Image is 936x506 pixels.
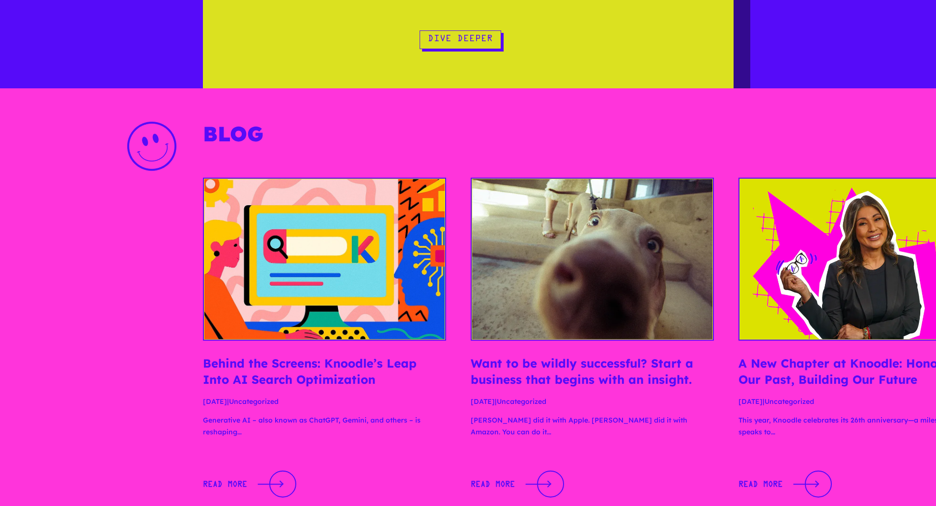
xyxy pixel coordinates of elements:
[203,122,734,154] h2: Blog
[497,397,546,406] a: Uncategorized
[471,469,564,499] a: Read MoreRead More
[738,397,763,406] span: [DATE]
[77,257,125,264] em: Driven by SalesIQ
[472,179,713,340] img: Want to be wildly successful? Start a business that begins with an insight.
[203,397,227,406] span: [DATE]
[161,5,185,28] div: Minimize live chat window
[51,55,165,68] div: Leave a message
[765,397,814,406] a: Uncategorized
[5,268,187,302] textarea: Type your message and click 'Submit'
[471,415,714,445] p: [PERSON_NAME] did it with Apple. [PERSON_NAME] did it with Amazon. You can do it…
[471,356,693,387] a: Want to be wildly successful? Start a business that begins with an insight.
[17,59,41,64] img: logo_Zg8I0qSkbAqR2WFHt3p6CTuqpyXMFPubPcD2OT02zFN43Cy9FUNNG3NEPhM_Q1qe_.png
[471,396,714,415] p: |
[203,396,446,415] p: |
[203,415,446,445] p: Generative AI – also known as ChatGPT, Gemini, and others – is reshaping…
[21,124,171,223] span: We are offline. Please leave us a message.
[738,469,832,499] a: Read MoreRead More
[420,30,501,50] a: Dive Deeper
[471,397,495,406] span: [DATE]
[229,397,279,406] a: Uncategorized
[203,469,296,499] a: Read MoreRead More
[68,258,75,264] img: salesiqlogo_leal7QplfZFryJ6FIlVepeu7OftD7mt8q6exU6-34PB8prfIgodN67KcxXM9Y7JQ_.png
[203,356,417,387] a: Behind the Screens: Knoodle’s Leap Into AI Search Optimization
[144,302,178,316] em: Submit
[204,179,445,340] img: Behind the Screens: Knoodle’s Leap Into AI Search Optimization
